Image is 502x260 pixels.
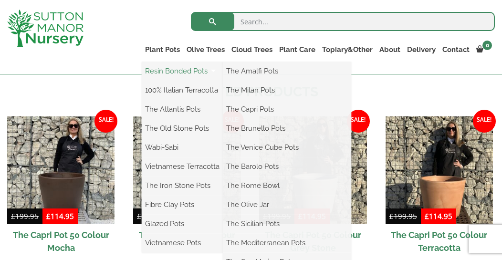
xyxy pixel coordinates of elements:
a: The Capri Pots [223,102,351,116]
a: The Rome Bowl [223,178,351,193]
span: Sale! [94,110,117,133]
a: Vietnamese Pots [142,236,223,250]
a: Wabi-Sabi [142,140,223,155]
img: The Capri Pot 50 Colour Snow White [133,116,241,224]
bdi: 199.95 [137,211,165,221]
a: 100% Italian Terracotta [142,83,223,97]
a: The Mediterranean Pots [223,236,351,250]
a: The Venice Cube Pots [223,140,351,155]
a: Delivery [404,43,439,56]
a: Contact [439,43,473,56]
a: Sale! The Capri Pot 50 Colour Mocha [7,116,115,258]
span: Sale! [347,110,370,133]
a: 0 [473,43,495,56]
a: About [376,43,404,56]
h2: The Capri Pot 50 Colour Mocha [7,224,115,259]
a: Glazed Pots [142,217,223,231]
span: Sale! [473,110,496,133]
a: The Sicilian Pots [223,217,351,231]
h2: The Capri Pot 50 Colour Terracotta [386,224,493,259]
img: logo [7,10,84,47]
bdi: 199.95 [389,211,417,221]
bdi: 114.95 [425,211,452,221]
span: £ [389,211,394,221]
a: The Barolo Pots [223,159,351,174]
span: 0 [482,41,492,50]
img: The Capri Pot 50 Colour Terracotta [386,116,493,224]
a: The Iron Stone Pots [142,178,223,193]
a: Sale! The Capri Pot 50 Colour Grey Stone [259,116,366,258]
a: The Milan Pots [223,83,351,97]
a: Sale! The Capri Pot 50 Colour Snow White [133,116,241,258]
a: Olive Trees [183,43,228,56]
a: Fibre Clay Pots [142,198,223,212]
a: Cloud Trees [228,43,276,56]
bdi: 114.95 [46,211,74,221]
a: Plant Care [276,43,319,56]
span: £ [137,211,141,221]
span: £ [425,211,429,221]
bdi: 199.95 [11,211,39,221]
a: Sale! The Capri Pot 50 Colour Terracotta [386,116,493,258]
a: Plant Pots [142,43,183,56]
a: The Atlantis Pots [142,102,223,116]
a: Resin Bonded Pots [142,64,223,78]
a: Vietnamese Terracotta [142,159,223,174]
h2: Related products [7,82,495,102]
span: £ [46,211,51,221]
img: The Capri Pot 50 Colour Mocha [7,116,115,224]
a: Topiary&Other [319,43,376,56]
span: £ [11,211,15,221]
input: Search... [191,12,495,31]
a: The Amalfi Pots [223,64,351,78]
a: The Olive Jar [223,198,351,212]
a: The Brunello Pots [223,121,351,135]
a: The Old Stone Pots [142,121,223,135]
h2: The Capri Pot 50 Colour Snow White [133,224,241,259]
